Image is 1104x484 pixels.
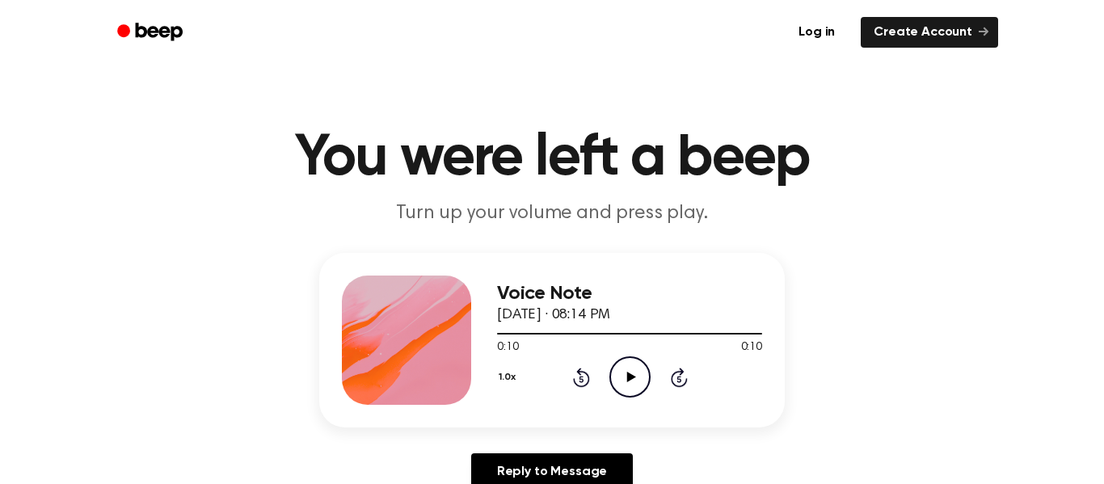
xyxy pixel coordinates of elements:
a: Create Account [861,17,998,48]
a: Log in [782,14,851,51]
p: Turn up your volume and press play. [242,200,862,227]
h3: Voice Note [497,283,762,305]
a: Beep [106,17,197,48]
span: 0:10 [741,339,762,356]
span: [DATE] · 08:14 PM [497,308,610,322]
button: 1.0x [497,364,521,391]
h1: You were left a beep [138,129,966,187]
span: 0:10 [497,339,518,356]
